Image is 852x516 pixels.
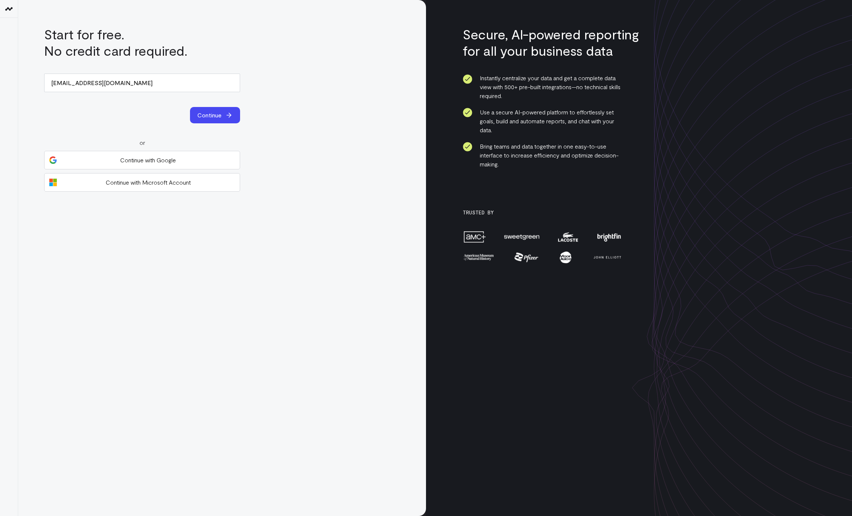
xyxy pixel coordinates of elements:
[463,74,622,100] li: Instantly centralize your data and get a complete data view with 500+ pre-built integrations—no t...
[463,108,622,134] li: Use a secure AI-powered platform to effortlessly set goals, build and automate reports, and chat ...
[463,26,650,59] h3: Secure, AI-powered reporting for all your business data
[61,156,235,165] span: Continue with Google
[61,178,235,187] span: Continue with Microsoft Account
[140,138,145,147] span: or
[44,26,391,59] h1: Start for free. No credit card required.
[197,111,222,120] span: Continue
[463,142,622,169] li: Bring teams and data together in one easy-to-use interface to increase efficiency and optimize de...
[44,74,240,92] input: Your work email
[190,107,240,123] button: Continue
[463,210,622,215] h3: Trusted By
[44,173,240,192] button: Continue with Microsoft Account
[44,151,240,169] button: Continue with Google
